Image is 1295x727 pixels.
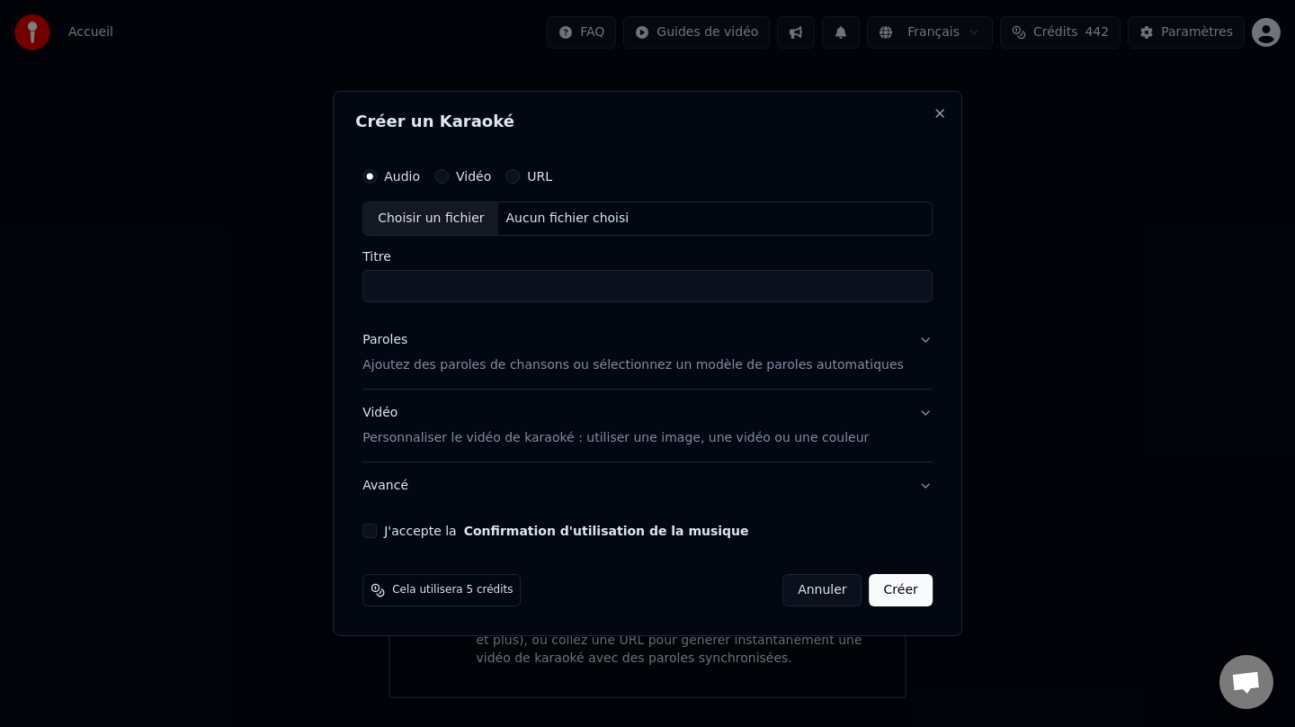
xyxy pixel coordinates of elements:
p: Personnaliser le vidéo de karaoké : utiliser une image, une vidéo ou une couleur [362,429,869,447]
button: Créer [870,574,933,606]
label: Audio [384,170,420,183]
div: Vidéo [362,404,869,447]
div: Aucun fichier choisi [499,210,637,228]
label: J'accepte la [384,525,748,537]
button: VidéoPersonnaliser le vidéo de karaoké : utiliser une image, une vidéo ou une couleur [362,390,933,462]
label: Titre [362,250,933,263]
button: ParolesAjoutez des paroles de chansons ou sélectionnez un modèle de paroles automatiques [362,317,933,389]
p: Ajoutez des paroles de chansons ou sélectionnez un modèle de paroles automatiques [362,356,904,374]
label: Vidéo [456,170,491,183]
div: Choisir un fichier [363,202,498,235]
span: Cela utilisera 5 crédits [392,583,513,597]
button: Avancé [362,462,933,509]
button: J'accepte la [464,525,749,537]
button: Annuler [782,574,862,606]
div: Paroles [362,331,407,349]
h2: Créer un Karaoké [355,113,940,130]
label: URL [527,170,552,183]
